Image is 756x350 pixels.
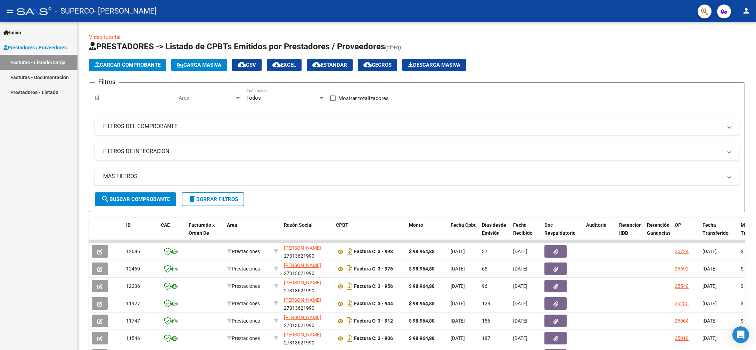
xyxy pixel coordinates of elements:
[89,34,121,40] a: Video tutorial
[272,62,296,68] span: EXCEL
[227,249,260,254] span: Prestaciones
[675,249,689,254] a: 25724
[742,7,750,15] mat-icon: person
[451,283,465,289] span: [DATE]
[482,266,487,272] span: 65
[354,266,393,272] strong: Factura C: 3 - 976
[188,195,196,203] mat-icon: delete
[126,249,140,254] span: 12646
[542,218,583,248] datatable-header-cell: Doc Respaldatoria
[358,59,397,71] button: Gecros
[363,62,392,68] span: Gecros
[451,266,465,272] span: [DATE]
[95,192,176,206] button: Buscar Comprobante
[354,336,393,341] strong: Factura C: 3 - 906
[101,195,109,203] mat-icon: search
[345,246,354,257] i: Descargar documento
[675,283,689,289] a: 25540
[513,222,533,236] span: Fecha Recibido
[583,218,616,248] datatable-header-cell: Auditoria
[95,143,739,160] mat-expansion-panel-header: FILTROS DE INTEGRACION
[482,283,487,289] span: 96
[284,315,321,320] span: [PERSON_NAME]
[89,42,385,51] span: PRESTADORES -> Listado de CPBTs Emitidos por Prestadores / Proveedores
[345,298,354,309] i: Descargar documento
[345,333,354,344] i: Descargar documento
[345,315,354,326] i: Descargar documento
[338,94,389,102] span: Mostrar totalizadores
[126,335,140,341] span: 11546
[95,77,119,87] h3: Filtros
[179,95,235,101] span: Area
[227,222,237,228] span: Area
[238,60,246,69] mat-icon: cloud_download
[451,318,465,324] span: [DATE]
[284,296,330,311] div: 27313621990
[451,301,465,306] span: [DATE]
[171,59,227,71] button: Carga Masiva
[482,249,487,254] span: 37
[675,335,689,341] a: 25010
[224,218,271,248] datatable-header-cell: Area
[409,222,423,228] span: Monto
[513,301,527,306] span: [DATE]
[95,168,739,185] mat-expansion-panel-header: MAS FILTROS
[227,318,260,324] span: Prestaciones
[103,148,722,155] mat-panel-title: FILTROS DE INTEGRACION
[312,60,321,69] mat-icon: cloud_download
[126,318,140,324] span: 11747
[408,62,460,68] span: Descarga Masiva
[267,59,302,71] button: EXCEL
[482,222,506,236] span: Días desde Emisión
[482,301,490,306] span: 128
[158,218,186,248] datatable-header-cell: CAE
[513,266,527,272] span: [DATE]
[616,218,644,248] datatable-header-cell: Retencion IIBB
[409,335,435,341] strong: $ 98.964,88
[101,196,170,202] span: Buscar Comprobante
[284,332,321,337] span: [PERSON_NAME]
[409,283,435,289] strong: $ 98.964,88
[544,222,576,236] span: Doc Respaldatoria
[644,218,672,248] datatable-header-cell: Retención Ganancias
[284,222,313,228] span: Razón Social
[363,60,372,69] mat-icon: cloud_download
[451,249,465,254] span: [DATE]
[448,218,479,248] datatable-header-cell: Fecha Cpbt
[513,283,527,289] span: [DATE]
[284,280,321,285] span: [PERSON_NAME]
[402,59,466,71] button: Descarga Masiva
[227,335,260,341] span: Prestaciones
[227,283,260,289] span: Prestaciones
[513,335,527,341] span: [DATE]
[126,283,140,289] span: 12236
[281,218,333,248] datatable-header-cell: Razón Social
[700,218,738,248] datatable-header-cell: Fecha Transferido
[189,222,215,236] span: Facturado x Orden De
[675,266,689,272] a: 25692
[312,62,347,68] span: Estandar
[409,249,435,254] strong: $ 98.964,88
[451,335,465,341] span: [DATE]
[406,218,448,248] datatable-header-cell: Monto
[227,266,260,272] span: Prestaciones
[94,3,157,19] span: - [PERSON_NAME]
[336,222,348,228] span: CPBT
[55,3,94,19] span: - SUPERCO
[232,59,262,71] button: CSV
[307,59,353,71] button: Estandar
[126,222,131,228] span: ID
[702,301,717,306] span: [DATE]
[284,262,321,268] span: [PERSON_NAME]
[284,245,321,251] span: [PERSON_NAME]
[354,249,393,255] strong: Factura C: 3 - 998
[702,318,717,324] span: [DATE]
[95,118,739,135] mat-expansion-panel-header: FILTROS DEL COMPROBANTE
[345,281,354,292] i: Descargar documento
[103,123,722,130] mat-panel-title: FILTROS DEL COMPROBANTE
[675,222,681,228] span: OP
[409,266,435,272] strong: $ 98.964,88
[402,59,466,71] app-download-masive: Descarga masiva de comprobantes (adjuntos)
[479,218,510,248] datatable-header-cell: Días desde Emisión
[702,283,717,289] span: [DATE]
